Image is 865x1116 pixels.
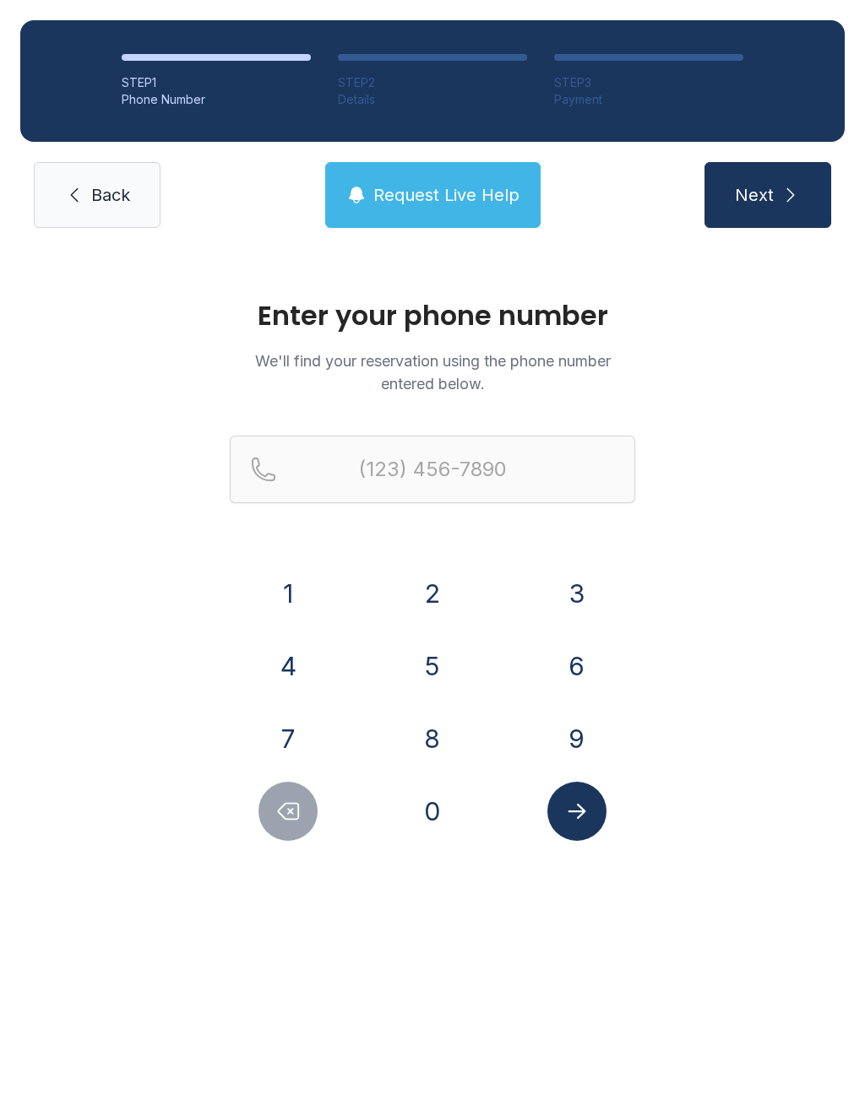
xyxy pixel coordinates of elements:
[403,782,462,841] button: 0
[338,74,527,91] div: STEP 2
[554,74,743,91] div: STEP 3
[122,74,311,91] div: STEP 1
[258,782,318,841] button: Delete number
[258,564,318,623] button: 1
[547,782,607,841] button: Submit lookup form
[258,637,318,696] button: 4
[230,436,635,503] input: Reservation phone number
[122,91,311,108] div: Phone Number
[258,709,318,768] button: 7
[91,183,130,207] span: Back
[547,709,607,768] button: 9
[403,564,462,623] button: 2
[403,709,462,768] button: 8
[230,302,635,329] h1: Enter your phone number
[373,183,520,207] span: Request Live Help
[338,91,527,108] div: Details
[554,91,743,108] div: Payment
[403,637,462,696] button: 5
[547,637,607,696] button: 6
[230,349,635,395] p: We'll find your reservation using the phone number entered below.
[735,183,774,207] span: Next
[547,564,607,623] button: 3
